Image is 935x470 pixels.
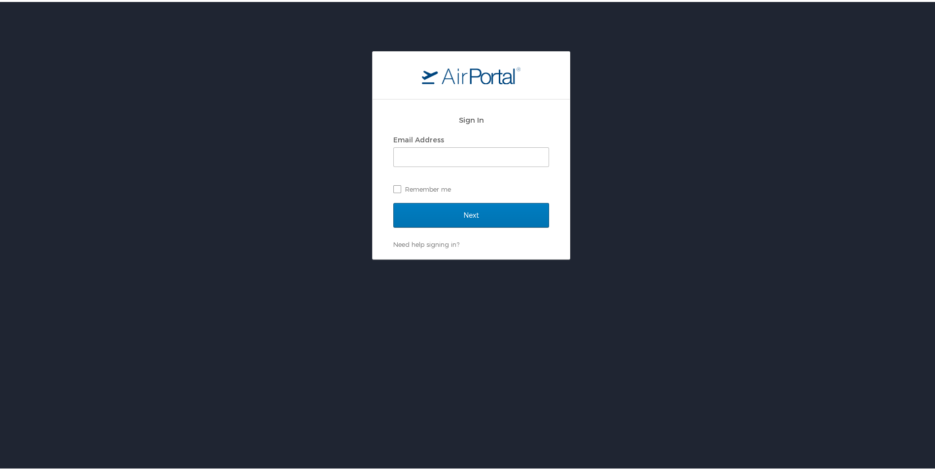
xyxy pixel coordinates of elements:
input: Next [393,201,549,226]
img: logo [422,65,520,82]
a: Need help signing in? [393,238,459,246]
h2: Sign In [393,112,549,124]
label: Email Address [393,134,444,142]
label: Remember me [393,180,549,195]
